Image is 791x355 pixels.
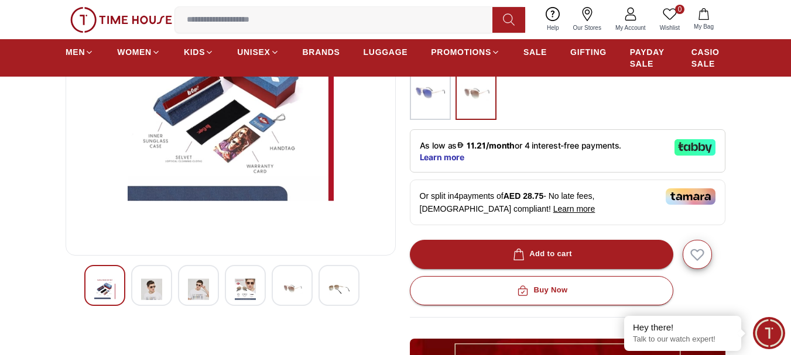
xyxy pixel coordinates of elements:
[633,335,732,344] p: Talk to our watch expert!
[753,317,785,349] div: Chat Widget
[689,22,718,31] span: My Bag
[569,23,606,32] span: Our Stores
[235,275,256,304] img: LEE COOPER Unisex Polarized Sunglasses Gold Mirror Lens - LC1024C01
[184,46,205,58] span: KIDS
[566,5,608,35] a: Our Stores
[431,42,500,63] a: PROMOTIONS
[237,46,270,58] span: UNISEX
[553,204,595,213] span: Learn more
[687,6,721,33] button: My Bag
[511,247,572,261] div: Add to cart
[675,5,684,14] span: 0
[523,42,547,63] a: SALE
[66,46,85,58] span: MEN
[364,46,408,58] span: LUGGAGE
[237,42,279,63] a: UNISEX
[410,240,673,269] button: Add to cart
[66,42,94,63] a: MEN
[570,42,607,63] a: GIFTING
[633,322,732,333] div: Hey there!
[117,46,152,58] span: WOMEN
[504,191,543,201] span: AED 28.75
[303,42,340,63] a: BRANDS
[515,284,567,297] div: Buy Now
[364,42,408,63] a: LUGGAGE
[611,23,650,32] span: My Account
[416,74,445,114] img: ...
[410,180,726,225] div: Or split in 4 payments of - No late fees, [DEMOGRAPHIC_DATA] compliant!
[184,42,214,63] a: KIDS
[431,46,491,58] span: PROMOTIONS
[94,275,115,304] img: LEE COOPER Unisex Polarized Sunglasses Gold Mirror Lens - LC1024C01
[691,46,725,70] span: CASIO SALE
[70,7,172,33] img: ...
[691,42,725,74] a: CASIO SALE
[630,46,668,70] span: PAYDAY SALE
[540,5,566,35] a: Help
[282,275,303,304] img: LEE COOPER Unisex Polarized Sunglasses Gold Mirror Lens - LC1024C01
[410,276,673,305] button: Buy Now
[117,42,160,63] a: WOMEN
[653,5,687,35] a: 0Wishlist
[523,46,547,58] span: SALE
[630,42,668,74] a: PAYDAY SALE
[303,46,340,58] span: BRANDS
[655,23,684,32] span: Wishlist
[542,23,564,32] span: Help
[570,46,607,58] span: GIFTING
[188,275,209,304] img: LEE COOPER Unisex Polarized Sunglasses Gold Mirror Lens - LC1024C01
[328,275,350,304] img: LEE COOPER Unisex Polarized Sunglasses Gold Mirror Lens - LC1024C01
[666,188,715,205] img: Tamara
[461,74,491,114] img: ...
[141,275,162,304] img: LEE COOPER Unisex Polarized Sunglasses Gold Mirror Lens - LC1024C01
